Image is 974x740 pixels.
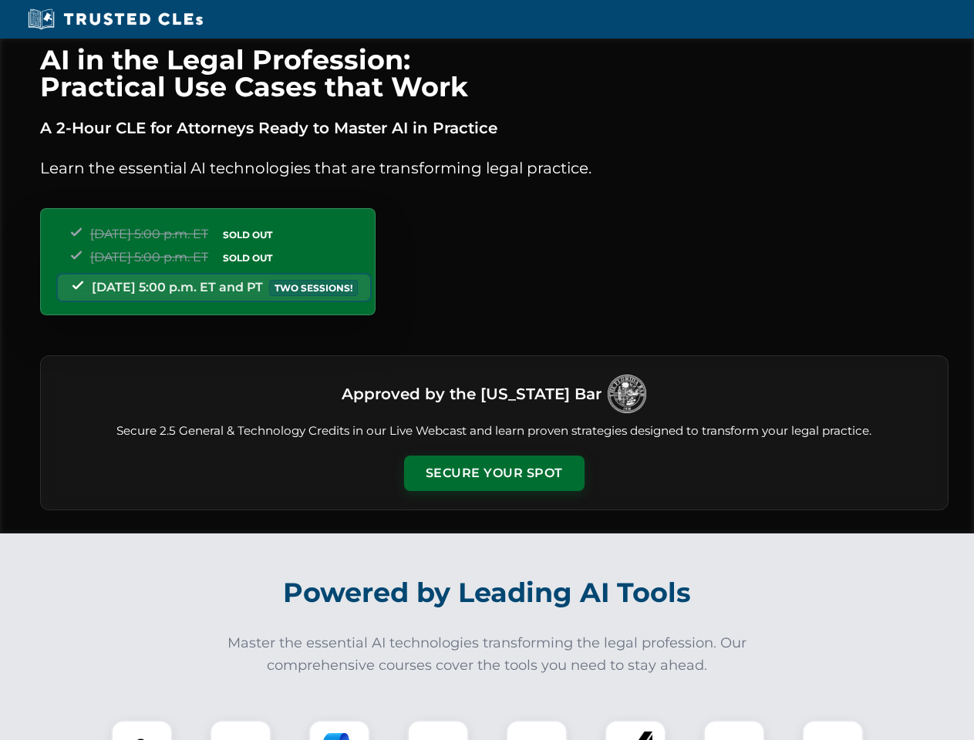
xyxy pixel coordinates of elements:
p: Master the essential AI technologies transforming the legal profession. Our comprehensive courses... [217,632,757,677]
h2: Powered by Leading AI Tools [60,566,915,620]
span: SOLD OUT [217,227,278,243]
img: Trusted CLEs [23,8,207,31]
span: [DATE] 5:00 p.m. ET [90,227,208,241]
p: A 2-Hour CLE for Attorneys Ready to Master AI in Practice [40,116,949,140]
p: Secure 2.5 General & Technology Credits in our Live Webcast and learn proven strategies designed ... [59,422,929,440]
button: Secure Your Spot [404,456,585,491]
span: SOLD OUT [217,250,278,266]
img: Logo [608,375,646,413]
h1: AI in the Legal Profession: Practical Use Cases that Work [40,46,949,100]
p: Learn the essential AI technologies that are transforming legal practice. [40,156,949,180]
span: [DATE] 5:00 p.m. ET [90,250,208,264]
h3: Approved by the [US_STATE] Bar [342,380,602,408]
